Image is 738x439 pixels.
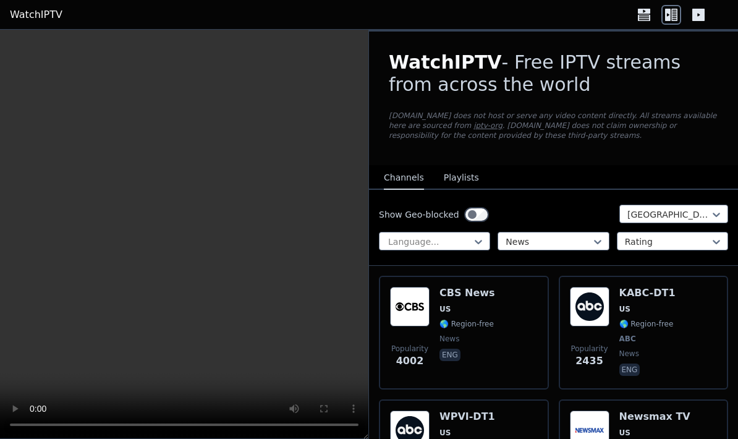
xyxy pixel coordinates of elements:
span: ABC [619,334,636,344]
p: eng [439,349,460,361]
h6: KABC-DT1 [619,287,676,299]
img: KABC-DT1 [570,287,609,326]
h6: CBS News [439,287,495,299]
label: Show Geo-blocked [379,208,459,221]
span: news [439,334,459,344]
a: iptv-org [473,121,503,130]
h6: WPVI-DT1 [439,411,495,423]
span: 🌎 Region-free [439,319,494,329]
span: US [619,428,630,438]
h1: - Free IPTV streams from across the world [389,51,718,96]
img: CBS News [390,287,430,326]
span: WatchIPTV [389,51,502,73]
button: Playlists [444,166,479,190]
span: Popularity [570,344,608,354]
span: 2435 [575,354,603,369]
span: Popularity [391,344,428,354]
span: news [619,349,639,359]
p: [DOMAIN_NAME] does not host or serve any video content directly. All streams available here are s... [389,111,718,140]
button: Channels [384,166,424,190]
span: US [619,304,630,314]
p: eng [619,364,640,376]
a: WatchIPTV [10,7,62,22]
span: US [439,304,451,314]
h6: Newsmax TV [619,411,690,423]
span: 🌎 Region-free [619,319,674,329]
span: US [439,428,451,438]
span: 4002 [396,354,424,369]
